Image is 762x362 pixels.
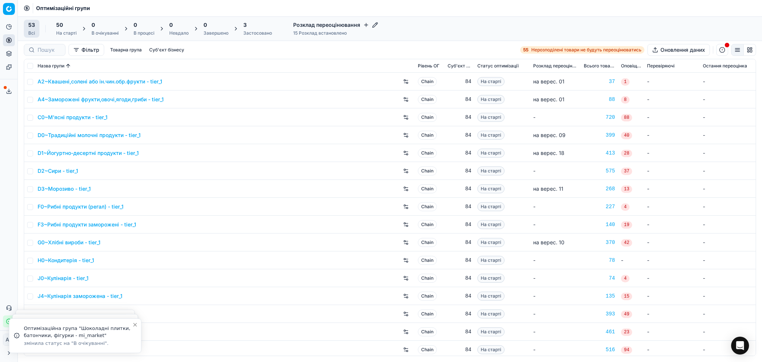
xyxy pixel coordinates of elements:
[621,328,632,336] span: 23
[243,30,272,36] div: Застосовано
[621,203,630,211] span: 4
[418,202,437,211] span: Chain
[418,345,437,354] span: Chain
[38,274,89,282] a: J0~Кулінарія - tier_1
[584,131,615,139] div: 399
[477,166,505,175] span: На старті
[448,274,471,282] div: 84
[700,234,756,251] td: -
[243,21,247,29] span: 3
[293,21,378,29] h4: Розклад переоцінювання
[38,96,164,103] a: A4~Заморожені фрукти,овочі,ягоди,гриби - tier_1
[584,274,615,282] div: 74
[621,96,630,104] span: 8
[644,341,700,359] td: -
[621,168,632,175] span: 37
[621,132,632,139] span: 40
[530,251,581,269] td: -
[477,184,505,193] span: На старті
[36,4,90,12] nav: breadcrumb
[418,309,437,318] span: Chain
[477,95,505,104] span: На старті
[134,30,154,36] div: В процесі
[531,47,641,53] span: Нерозподілені товари не будуть переоцінюватись
[38,239,100,246] a: G0~Хлібні вироби - tier_1
[448,239,471,246] div: 84
[644,251,700,269] td: -
[584,310,615,318] a: 393
[418,77,437,86] span: Chain
[169,30,189,36] div: Невдало
[644,198,700,216] td: -
[418,256,437,265] span: Chain
[24,325,132,339] div: Оптимізаційна група "Шоколадні плитки, батончики, фігурки - mi_market"
[477,327,505,336] span: На старті
[533,63,578,69] span: Розклад переоцінювання
[530,269,581,287] td: -
[68,44,104,56] button: Фільтр
[644,180,700,198] td: -
[621,275,630,282] span: 4
[3,334,15,345] span: AK
[621,150,632,157] span: 28
[107,45,145,54] button: Товарна група
[530,216,581,234] td: -
[621,114,632,121] span: 88
[530,341,581,359] td: -
[700,180,756,198] td: -
[700,73,756,90] td: -
[38,78,162,85] a: A2~Квашені,солені або ін.чин.обр.фрукти - tier_1
[584,78,615,85] a: 37
[418,131,437,140] span: Chain
[644,144,700,162] td: -
[618,251,644,269] td: -
[644,90,700,108] td: -
[584,167,615,175] a: 575
[477,131,505,140] span: На старті
[204,21,207,29] span: 0
[418,220,437,229] span: Chain
[418,238,437,247] span: Chain
[584,114,615,121] a: 720
[38,185,91,193] a: D3~Морозиво - tier_1
[169,21,173,29] span: 0
[36,4,90,12] span: Оптимізаційні групи
[448,257,471,264] div: 84
[533,96,564,102] span: на верес. 01
[146,45,187,54] button: Суб'єкт бізнесу
[448,131,471,139] div: 84
[644,234,700,251] td: -
[448,310,471,318] div: 84
[448,114,471,121] div: 84
[621,63,641,69] span: Оповіщення
[700,269,756,287] td: -
[530,198,581,216] td: -
[530,305,581,323] td: -
[477,149,505,158] span: На старті
[520,46,644,54] a: 55Нерозподілені товари не будуть переоцінюватись
[584,203,615,210] div: 227
[448,221,471,228] div: 84
[621,221,632,229] span: 19
[477,309,505,318] span: На старті
[700,251,756,269] td: -
[477,292,505,301] span: На старті
[644,162,700,180] td: -
[477,238,505,247] span: На старті
[418,274,437,283] span: Chain
[92,21,95,29] span: 0
[56,30,77,36] div: На старті
[448,149,471,157] div: 84
[477,274,505,283] span: На старті
[644,73,700,90] td: -
[418,184,437,193] span: Chain
[700,287,756,305] td: -
[647,63,675,69] span: Перевіряючі
[584,328,615,336] div: 461
[584,292,615,300] div: 135
[700,305,756,323] td: -
[621,185,632,193] span: 13
[38,131,141,139] a: D0~Традиційні молочні продукти - tier_1
[584,96,615,103] a: 88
